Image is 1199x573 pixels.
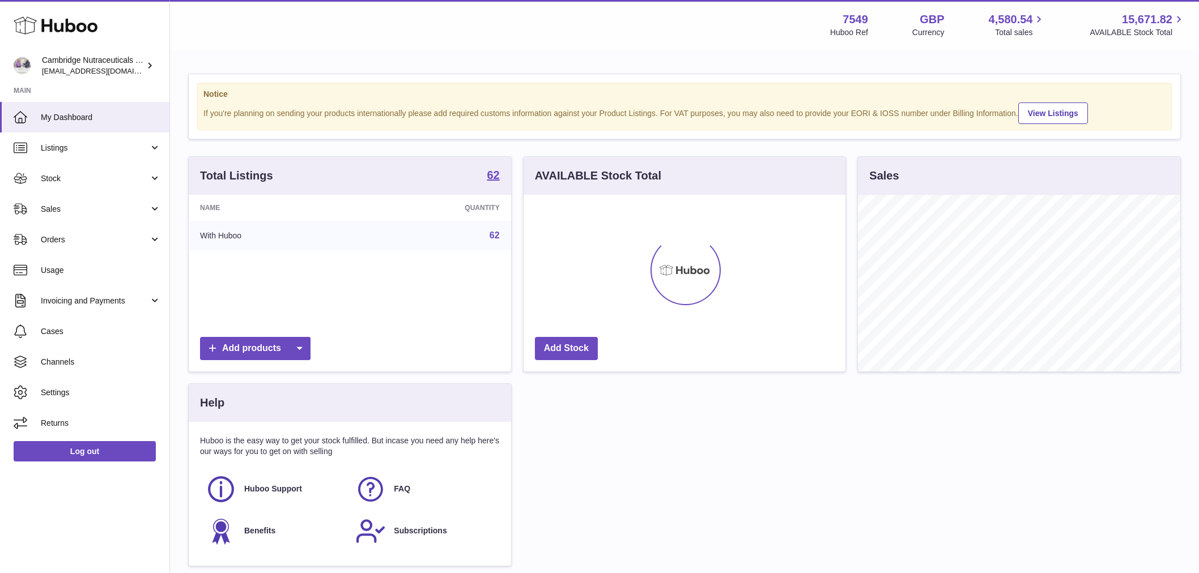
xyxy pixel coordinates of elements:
td: With Huboo [189,221,359,250]
a: 15,671.82 AVAILABLE Stock Total [1090,12,1185,38]
div: Cambridge Nutraceuticals Ltd [42,55,144,76]
p: Huboo is the easy way to get your stock fulfilled. But incase you need any help here's our ways f... [200,435,500,457]
a: 4,580.54 Total sales [989,12,1046,38]
div: Huboo Ref [830,27,868,38]
strong: Notice [203,89,1166,100]
a: FAQ [355,474,494,504]
h3: AVAILABLE Stock Total [535,168,661,183]
span: 4,580.54 [989,12,1033,27]
span: Subscriptions [394,525,447,536]
span: My Dashboard [41,112,161,123]
strong: 7549 [843,12,868,27]
a: Huboo Support [206,474,344,504]
span: Orders [41,234,149,245]
a: 62 [487,169,499,183]
a: Log out [14,441,156,461]
h3: Sales [869,168,899,183]
span: 15,671.82 [1122,12,1172,27]
strong: 62 [487,169,499,181]
span: Huboo Support [244,484,302,494]
th: Name [189,195,359,221]
span: Usage [41,265,161,276]
div: Currency [912,27,945,38]
span: Returns [41,418,161,429]
strong: GBP [920,12,944,27]
th: Quantity [359,195,511,221]
span: [EMAIL_ADDRESS][DOMAIN_NAME] [42,66,167,75]
a: 62 [490,230,500,240]
img: qvc@camnutra.com [14,57,31,74]
span: Sales [41,204,149,215]
div: If you're planning on sending your products internationally please add required customs informati... [203,101,1166,124]
h3: Total Listings [200,168,273,183]
span: Stock [41,173,149,184]
a: Add products [200,337,311,360]
span: AVAILABLE Stock Total [1090,27,1185,38]
a: Benefits [206,516,344,546]
a: Add Stock [535,337,598,360]
a: View Listings [1018,102,1088,124]
span: Benefits [244,525,275,536]
h3: Help [200,395,224,410]
span: Invoicing and Payments [41,296,149,306]
span: Listings [41,143,149,153]
a: Subscriptions [355,516,494,546]
span: FAQ [394,484,410,494]
span: Cases [41,326,161,337]
span: Channels [41,357,161,367]
span: Total sales [995,27,1045,38]
span: Settings [41,387,161,398]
